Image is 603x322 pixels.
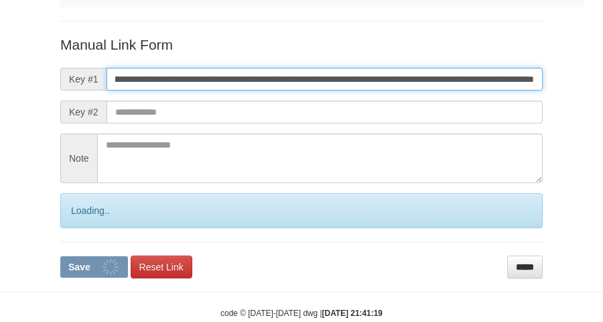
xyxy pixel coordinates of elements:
strong: [DATE] 21:41:19 [322,309,383,318]
button: Save [60,256,128,278]
a: Reset Link [131,256,192,278]
p: Manual Link Form [60,35,543,54]
span: Key #2 [60,101,107,123]
span: Reset Link [139,262,184,272]
span: Note [60,133,97,183]
div: Loading.. [60,193,543,228]
small: code © [DATE]-[DATE] dwg | [220,309,383,318]
span: Save [68,262,90,272]
span: Key #1 [60,68,107,91]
